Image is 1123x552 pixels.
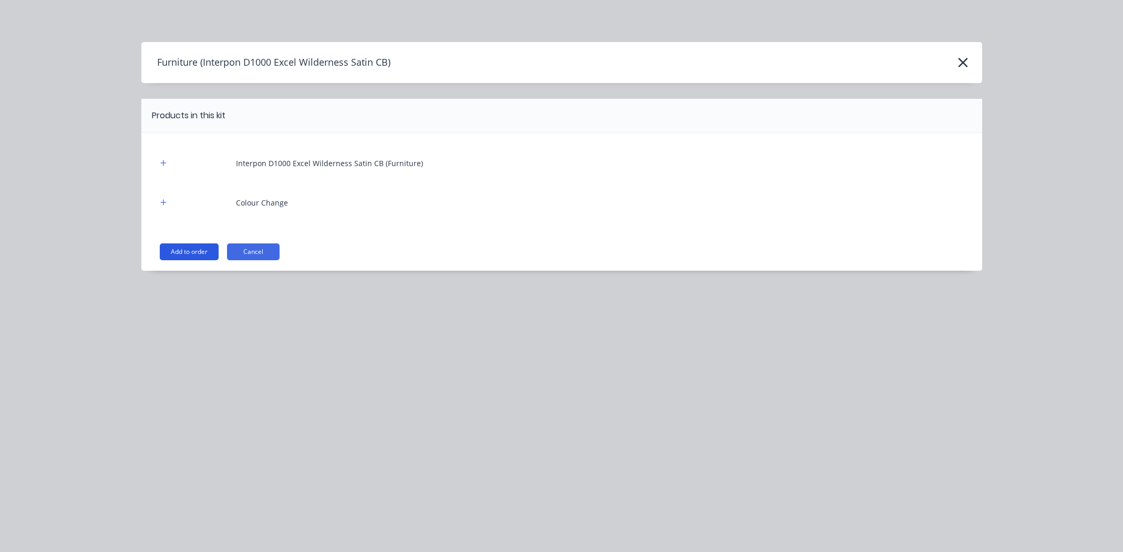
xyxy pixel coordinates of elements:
[227,243,280,260] button: Cancel
[160,243,219,260] button: Add to order
[236,158,423,169] div: Interpon D1000 Excel Wilderness Satin CB (Furniture)
[141,53,390,73] h4: Furniture (Interpon D1000 Excel Wilderness Satin CB)
[236,197,288,208] div: Colour Change
[152,109,225,122] div: Products in this kit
